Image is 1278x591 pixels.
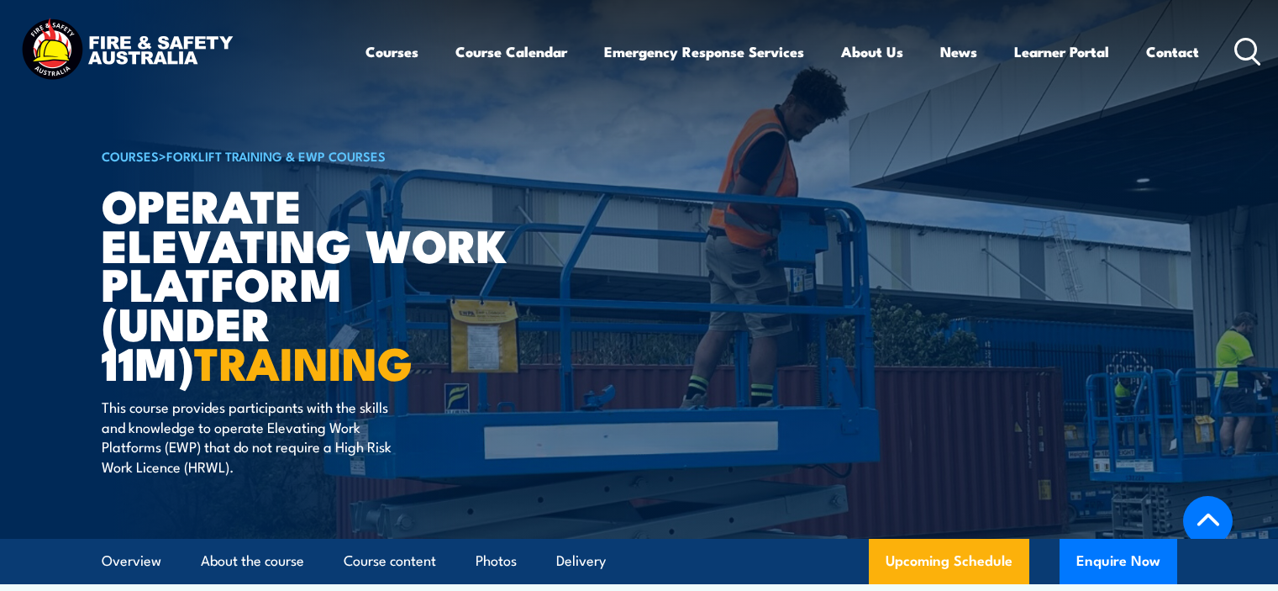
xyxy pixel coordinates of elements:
a: News [940,29,977,74]
p: This course provides participants with the skills and knowledge to operate Elevating Work Platfor... [102,397,408,476]
a: Course content [344,539,436,583]
a: Delivery [556,539,606,583]
a: Overview [102,539,161,583]
a: Upcoming Schedule [869,539,1029,584]
button: Enquire Now [1060,539,1177,584]
a: Contact [1146,29,1199,74]
a: Forklift Training & EWP Courses [166,146,386,165]
a: Learner Portal [1014,29,1109,74]
a: Emergency Response Services [604,29,804,74]
a: Courses [366,29,418,74]
h1: Operate Elevating Work Platform (under 11m) [102,185,517,382]
a: About the course [201,539,304,583]
strong: TRAINING [194,326,413,396]
h6: > [102,145,517,166]
a: Photos [476,539,517,583]
a: COURSES [102,146,159,165]
a: About Us [841,29,903,74]
a: Course Calendar [455,29,567,74]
